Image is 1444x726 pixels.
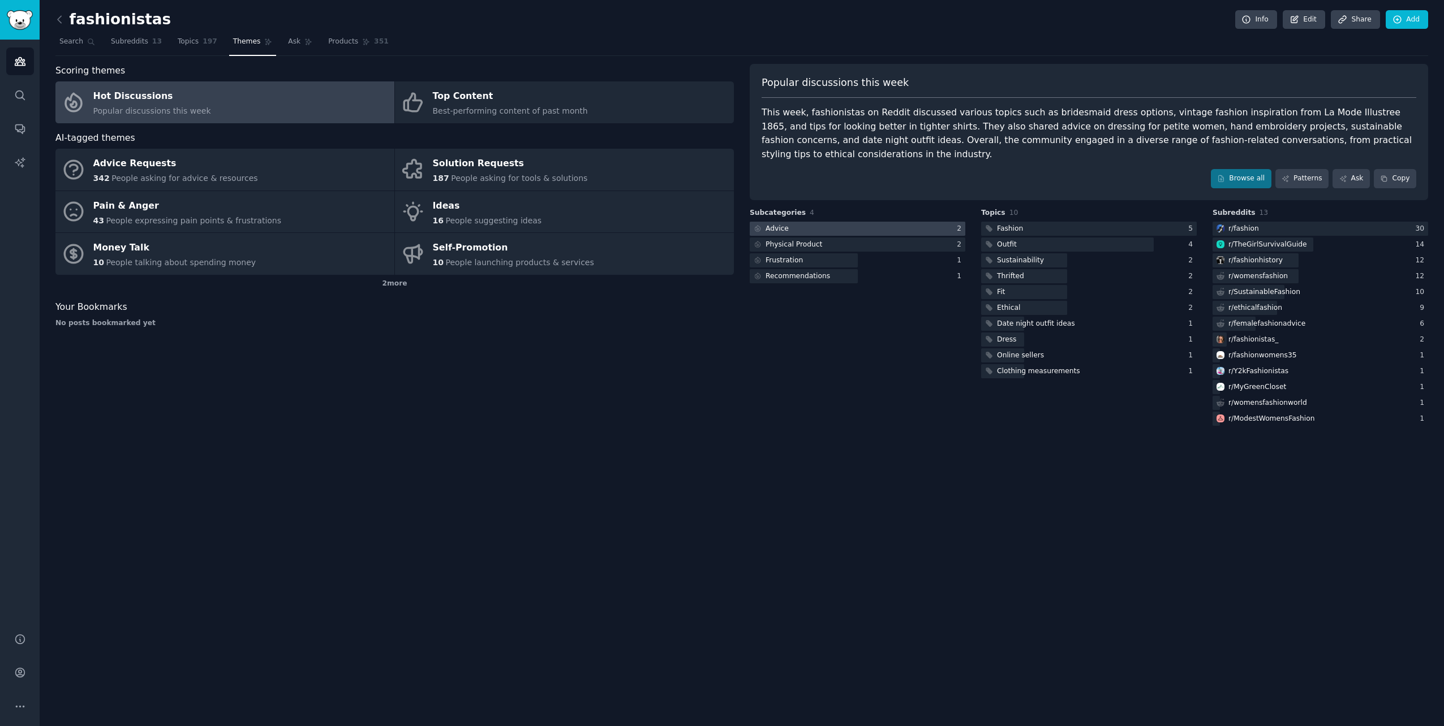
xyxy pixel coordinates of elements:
[1386,10,1428,29] a: Add
[93,258,104,267] span: 10
[981,348,1197,362] a: Online sellers1
[1188,271,1197,282] div: 2
[55,300,127,314] span: Your Bookmarks
[433,155,588,173] div: Solution Requests
[55,64,125,78] span: Scoring themes
[1217,351,1224,359] img: fashionwomens35
[957,256,965,266] div: 1
[433,106,588,115] span: Best-performing content of past month
[1213,208,1256,218] span: Subreddits
[1415,240,1428,250] div: 14
[7,10,33,30] img: GummySearch logo
[1211,169,1271,188] a: Browse all
[997,351,1044,361] div: Online sellers
[93,197,282,215] div: Pain & Anger
[1009,209,1018,217] span: 10
[1420,335,1428,345] div: 2
[1213,285,1428,299] a: r/SustainableFashion10
[288,37,300,47] span: Ask
[55,11,171,29] h2: fashionistas
[981,208,1005,218] span: Topics
[1188,240,1197,250] div: 4
[957,271,965,282] div: 1
[1420,303,1428,313] div: 9
[1217,335,1224,343] img: fashionistas_
[1235,10,1277,29] a: Info
[93,88,211,106] div: Hot Discussions
[1260,209,1269,217] span: 13
[1188,351,1197,361] div: 1
[997,287,1005,297] div: Fit
[395,191,734,233] a: Ideas16People suggesting ideas
[1275,169,1329,188] a: Patterns
[981,285,1197,299] a: Fit2
[1188,303,1197,313] div: 2
[1213,396,1428,410] a: r/womensfashionworld1
[1415,271,1428,282] div: 12
[1213,237,1428,252] a: TheGirlSurvivalGuider/TheGirlSurvivalGuide14
[762,106,1416,161] div: This week, fashionistas on Reddit discussed various topics such as bridesmaid dress options, vint...
[1188,287,1197,297] div: 2
[1188,366,1197,377] div: 1
[1283,10,1325,29] a: Edit
[328,37,358,47] span: Products
[1228,256,1283,266] div: r/ fashionhistory
[1213,380,1428,394] a: MyGreenClosetr/MyGreenCloset1
[233,37,261,47] span: Themes
[997,335,1017,345] div: Dress
[1213,364,1428,378] a: Y2kFashionistasr/Y2kFashionistas1
[111,37,148,47] span: Subreddits
[1415,224,1428,234] div: 30
[55,233,394,275] a: Money Talk10People talking about spending money
[750,269,965,283] a: Recommendations1
[59,37,83,47] span: Search
[957,224,965,234] div: 2
[433,239,594,257] div: Self-Promotion
[395,149,734,191] a: Solution Requests187People asking for tools & solutions
[107,33,166,56] a: Subreddits13
[229,33,277,56] a: Themes
[433,258,444,267] span: 10
[766,224,789,234] div: Advice
[445,258,594,267] span: People launching products & services
[1213,301,1428,315] a: r/ethicalfashion9
[1213,317,1428,331] a: r/femalefashionadvice6
[1420,351,1428,361] div: 1
[451,174,587,183] span: People asking for tools & solutions
[1415,256,1428,266] div: 12
[284,33,316,56] a: Ask
[1420,319,1428,329] div: 6
[762,76,909,90] span: Popular discussions this week
[1228,351,1297,361] div: r/ fashionwomens35
[374,37,389,47] span: 351
[1228,271,1288,282] div: r/ womensfashion
[1213,332,1428,347] a: fashionistas_r/fashionistas_2
[111,174,257,183] span: People asking for advice & resources
[981,237,1197,252] a: Outfit4
[93,239,256,257] div: Money Talk
[1415,287,1428,297] div: 10
[1217,367,1224,375] img: Y2kFashionistas
[1213,348,1428,362] a: fashionwomens35r/fashionwomens351
[997,271,1024,282] div: Thrifted
[1420,398,1428,408] div: 1
[1228,382,1286,392] div: r/ MyGreenCloset
[957,240,965,250] div: 2
[1217,383,1224,391] img: MyGreenCloset
[55,318,734,329] div: No posts bookmarked yet
[433,88,588,106] div: Top Content
[1420,414,1428,424] div: 1
[93,174,110,183] span: 342
[750,208,806,218] span: Subcategories
[1420,382,1428,392] div: 1
[1228,240,1307,250] div: r/ TheGirlSurvivalGuide
[1374,169,1416,188] button: Copy
[981,332,1197,347] a: Dress1
[395,233,734,275] a: Self-Promotion10People launching products & services
[1188,224,1197,234] div: 5
[174,33,221,56] a: Topics197
[997,303,1020,313] div: Ethical
[997,366,1080,377] div: Clothing measurements
[997,319,1075,329] div: Date night outfit ideas
[178,37,199,47] span: Topics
